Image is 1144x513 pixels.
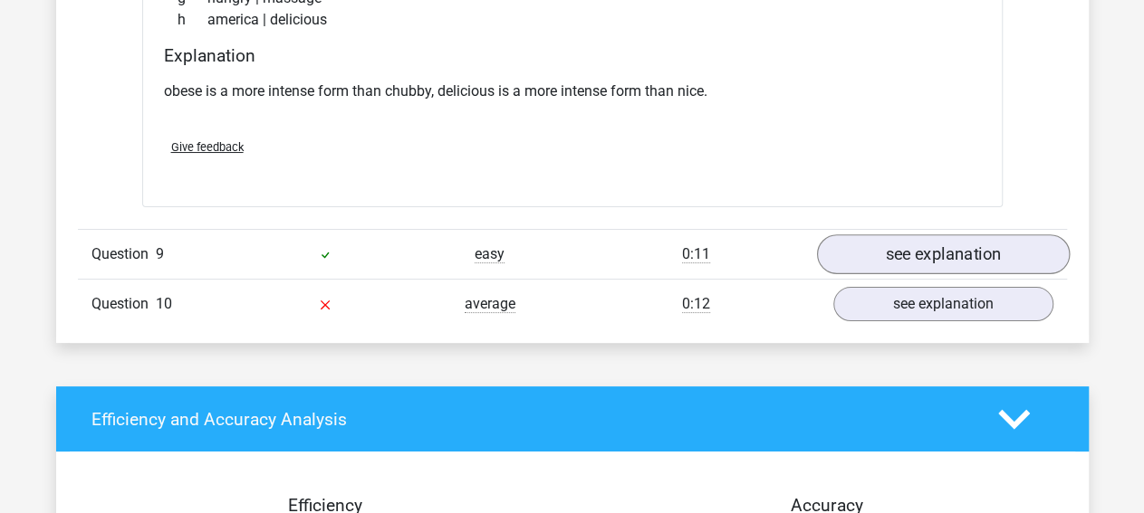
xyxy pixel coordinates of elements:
span: Question [91,293,156,315]
span: Give feedback [171,140,244,154]
div: america | delicious [164,9,981,31]
span: 9 [156,245,164,262]
span: average [465,295,515,313]
p: obese is a more intense form than chubby, delicious is a more intense form than nice. [164,81,981,102]
span: h [178,9,207,31]
span: 0:11 [682,245,710,263]
a: see explanation [833,287,1053,321]
h4: Explanation [164,45,981,66]
span: 10 [156,295,172,312]
span: easy [475,245,505,263]
span: 0:12 [682,295,710,313]
h4: Efficiency and Accuracy Analysis [91,409,971,430]
span: Question [91,243,156,265]
a: see explanation [816,234,1069,274]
